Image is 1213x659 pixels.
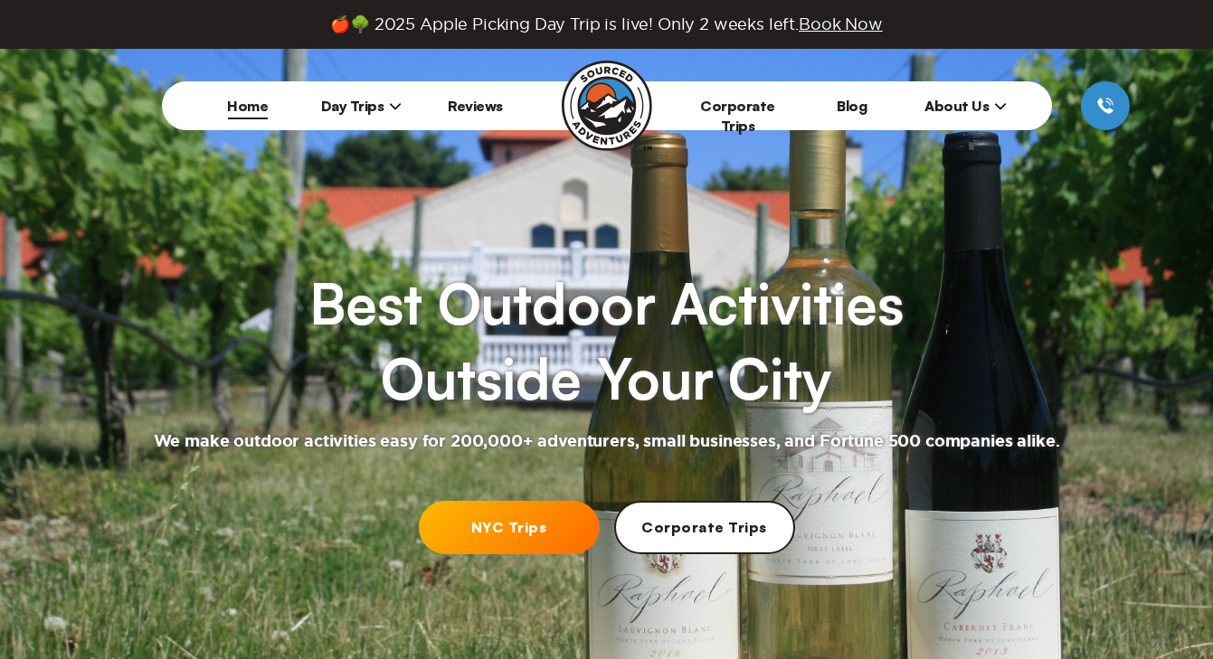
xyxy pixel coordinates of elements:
[924,97,1007,115] span: About Us
[227,97,268,115] a: Home
[614,501,795,554] a: Corporate Trips
[309,266,903,417] h1: Best Outdoor Activities Outside Your City
[562,61,652,151] img: Sourced Adventures company logo
[419,501,600,554] a: NYC Trips
[837,97,867,115] a: Blog
[330,14,882,34] span: 🍎🌳 2025 Apple Picking Day Trip is live! Only 2 weeks left.
[154,431,1060,453] h2: We make outdoor activities easy for 200,000+ adventurers, small businesses, and Fortune 500 compa...
[321,97,403,115] span: Day Trips
[799,15,883,33] span: Book Now
[448,97,503,115] a: Reviews
[700,97,775,135] a: Corporate Trips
